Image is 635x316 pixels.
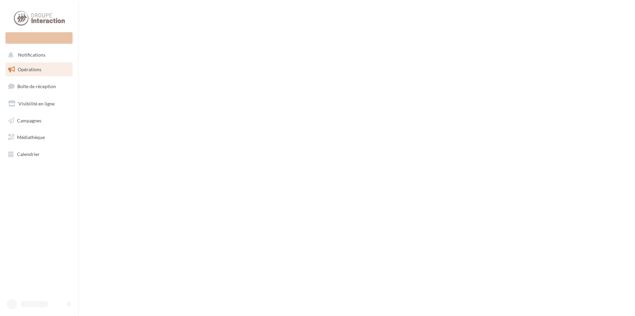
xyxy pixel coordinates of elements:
[18,66,41,72] span: Opérations
[17,83,56,89] span: Boîte de réception
[17,151,40,157] span: Calendrier
[4,79,74,94] a: Boîte de réception
[17,117,41,123] span: Campagnes
[18,52,45,58] span: Notifications
[4,62,74,77] a: Opérations
[18,101,55,106] span: Visibilité en ligne
[4,114,74,128] a: Campagnes
[17,134,45,140] span: Médiathèque
[5,32,73,44] div: Nouvelle campagne
[4,147,74,161] a: Calendrier
[4,97,74,111] a: Visibilité en ligne
[4,130,74,144] a: Médiathèque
